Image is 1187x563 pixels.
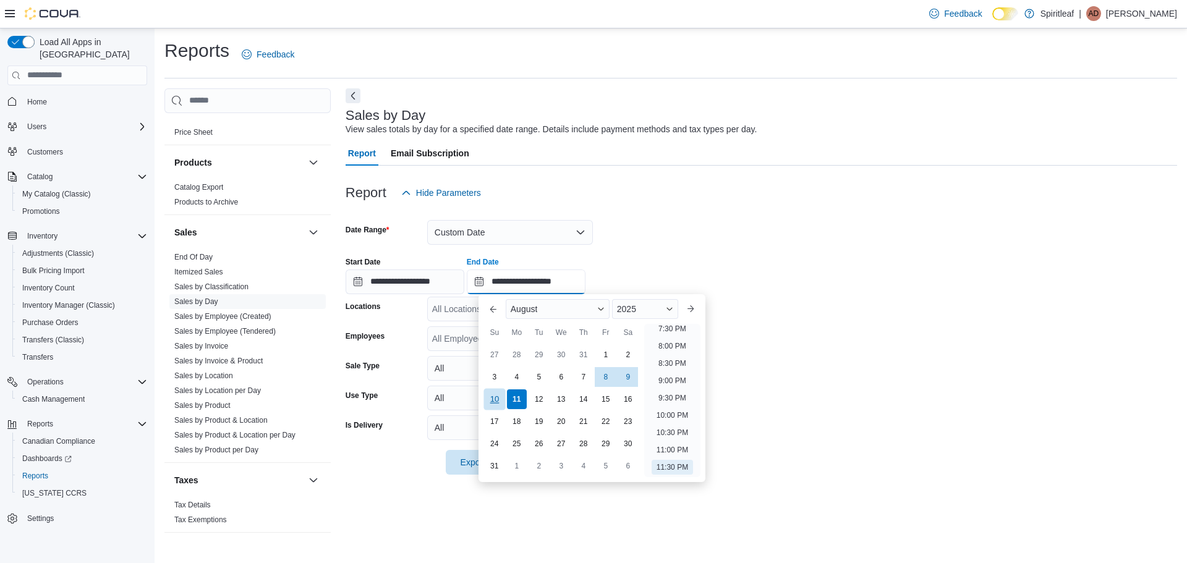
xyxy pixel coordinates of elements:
span: Sales by Product & Location per Day [174,430,296,440]
span: Reports [22,417,147,431]
h3: Taxes [174,474,198,486]
button: Next [346,88,360,103]
div: Fr [596,323,616,342]
span: Adjustments (Classic) [17,246,147,261]
button: Home [2,93,152,111]
label: Employees [346,331,385,341]
span: Promotions [22,206,60,216]
button: Hide Parameters [396,180,486,205]
span: Users [27,122,46,132]
label: Date Range [346,225,389,235]
nav: Complex example [7,88,147,560]
a: Sales by Employee (Created) [174,312,271,321]
a: Products to Archive [174,198,238,206]
div: We [551,323,571,342]
button: Catalog [2,168,152,185]
p: [PERSON_NAME] [1106,6,1177,21]
div: day-25 [507,434,527,454]
li: 11:30 PM [652,460,693,475]
span: Home [27,97,47,107]
button: Adjustments (Classic) [12,245,152,262]
span: Operations [22,375,147,389]
label: Is Delivery [346,420,383,430]
div: Th [574,323,593,342]
div: day-30 [618,434,638,454]
span: Feedback [257,48,294,61]
a: Dashboards [12,450,152,467]
button: Next month [681,299,700,319]
button: Pricing [306,100,321,115]
span: Customers [22,144,147,159]
span: Catalog Export [174,182,223,192]
div: day-2 [618,345,638,365]
button: Reports [12,467,152,485]
div: day-15 [596,389,616,409]
div: day-21 [574,412,593,431]
button: Reports [2,415,152,433]
div: View sales totals by day for a specified date range. Details include payment methods and tax type... [346,123,757,136]
span: AD [1089,6,1099,21]
div: day-27 [485,345,504,365]
button: Reports [22,417,58,431]
div: day-7 [574,367,593,387]
a: Sales by Location per Day [174,386,261,395]
a: Tax Details [174,501,211,509]
a: Reports [17,468,53,483]
a: Sales by Classification [174,282,249,291]
label: End Date [467,257,499,267]
span: Canadian Compliance [17,434,147,449]
span: Bulk Pricing Import [17,263,147,278]
a: [US_STATE] CCRS [17,486,91,501]
li: 9:30 PM [653,391,691,405]
span: Transfers (Classic) [17,332,147,347]
a: Sales by Product & Location [174,416,268,425]
a: Tax Exemptions [174,515,227,524]
a: Itemized Sales [174,268,223,276]
button: Export [446,450,515,475]
a: Dashboards [17,451,77,466]
a: Inventory Manager (Classic) [17,298,120,313]
button: Transfers [12,349,152,366]
div: day-1 [507,456,527,476]
div: day-16 [618,389,638,409]
span: Reports [22,471,48,481]
div: day-28 [507,345,527,365]
a: Sales by Day [174,297,218,306]
span: Sales by Employee (Created) [174,311,271,321]
span: Promotions [17,204,147,219]
span: Tax Exemptions [174,515,227,525]
button: All [427,386,593,410]
li: 10:30 PM [652,425,693,440]
p: Spiritleaf [1040,6,1074,21]
span: Customers [27,147,63,157]
a: Transfers [17,350,58,365]
span: Dashboards [17,451,147,466]
span: Purchase Orders [22,318,79,328]
span: Load All Apps in [GEOGRAPHIC_DATA] [35,36,147,61]
button: Sales [174,226,304,239]
a: Sales by Product & Location per Day [174,431,296,439]
a: Sales by Invoice [174,342,228,350]
li: 9:00 PM [653,373,691,388]
span: Dark Mode [992,20,993,21]
a: Feedback [237,42,299,67]
span: [US_STATE] CCRS [22,488,87,498]
button: Products [306,155,321,170]
li: 10:00 PM [652,408,693,423]
a: Inventory Count [17,281,80,295]
span: Canadian Compliance [22,436,95,446]
button: Cash Management [12,391,152,408]
a: Price Sheet [174,128,213,137]
span: Sales by Classification [174,282,249,292]
div: day-31 [574,345,593,365]
div: day-29 [596,434,616,454]
span: Sales by Day [174,297,218,307]
span: Sales by Product per Day [174,445,258,455]
button: Promotions [12,203,152,220]
button: Taxes [306,473,321,488]
span: Home [22,94,147,109]
label: Use Type [346,391,378,400]
span: Catalog [22,169,147,184]
span: Sales by Product [174,400,231,410]
div: day-22 [596,412,616,431]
